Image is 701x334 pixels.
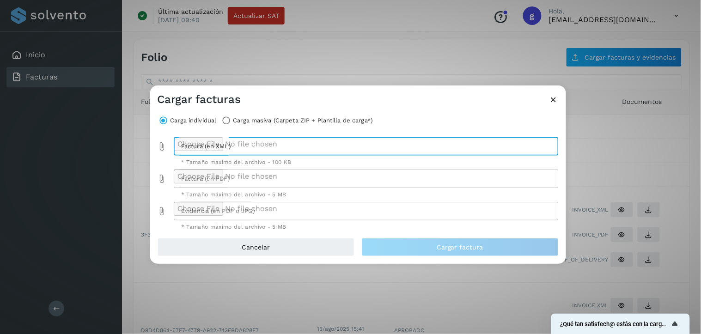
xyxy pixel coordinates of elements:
[233,114,373,127] label: Carga masiva (Carpeta ZIP + Plantilla de carga*)
[181,192,551,197] div: * Tamaño máximo del archivo - 5 MB
[437,244,483,250] span: Cargar factura
[158,93,241,106] h3: Cargar facturas
[242,244,270,250] span: Cancelar
[158,238,354,256] button: Cancelar
[171,114,217,127] label: Carga individual
[158,142,167,151] i: Factura (en XML) prepended action
[158,174,167,183] i: Factura (en PDF) prepended action
[362,238,559,256] button: Cargar factura
[561,321,670,328] span: ¿Qué tan satisfech@ estás con la carga de tus facturas?
[561,318,681,329] button: Mostrar encuesta - ¿Qué tan satisfech@ estás con la carga de tus facturas?
[181,159,551,165] div: * Tamaño máximo del archivo - 100 KB
[181,224,551,230] div: * Tamaño máximo del archivo - 5 MB
[158,206,167,216] i: Evidencia (en PDF o JPG) prepended action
